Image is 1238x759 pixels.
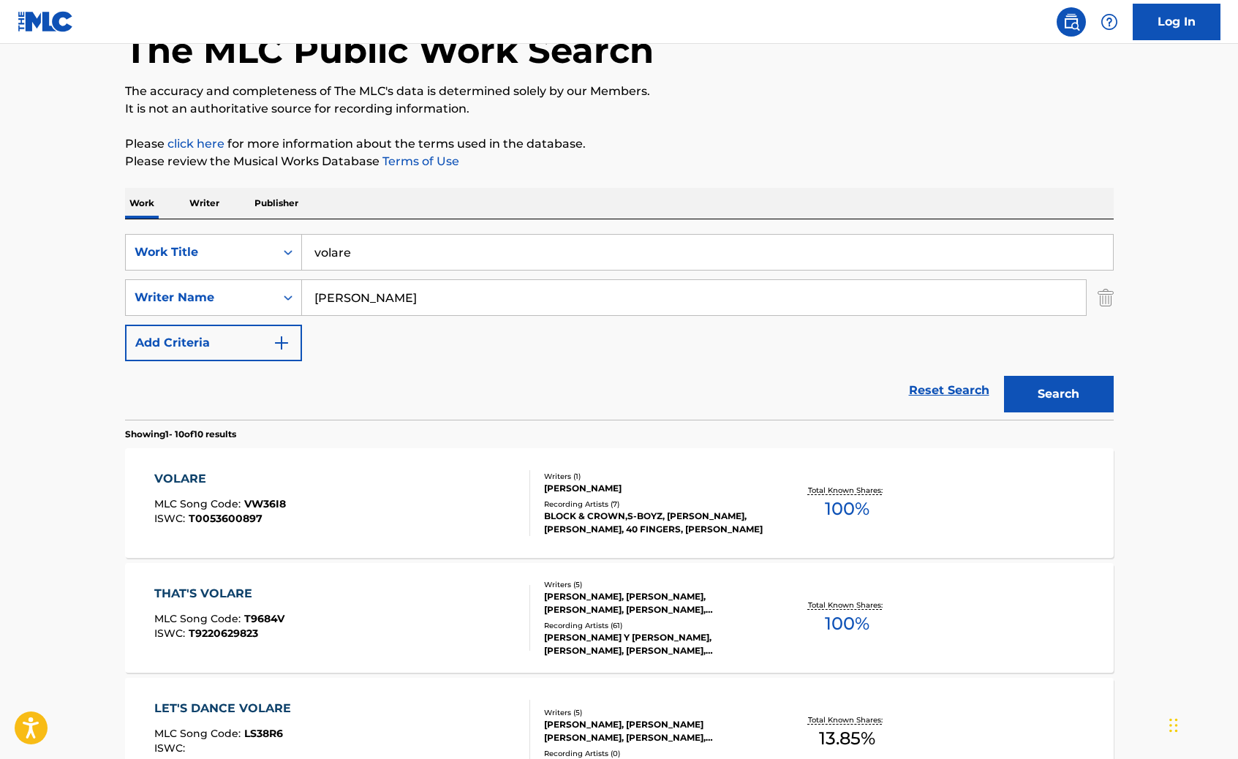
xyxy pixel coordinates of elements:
[125,563,1114,673] a: THAT'S VOLAREMLC Song Code:T9684VISWC:T9220629823Writers (5)[PERSON_NAME], [PERSON_NAME], [PERSON...
[125,188,159,219] p: Work
[544,510,765,536] div: BLOCK & CROWN,S-BOYZ, [PERSON_NAME], [PERSON_NAME], 40 FINGERS, [PERSON_NAME]
[544,590,765,616] div: [PERSON_NAME], [PERSON_NAME], [PERSON_NAME], [PERSON_NAME], [PERSON_NAME]
[544,748,765,759] div: Recording Artists ( 0 )
[18,11,74,32] img: MLC Logo
[125,428,236,441] p: Showing 1 - 10 of 10 results
[250,188,303,219] p: Publisher
[125,29,654,72] h1: The MLC Public Work Search
[544,482,765,495] div: [PERSON_NAME]
[1095,7,1124,37] div: Help
[825,611,869,637] span: 100 %
[902,374,997,407] a: Reset Search
[154,741,189,755] span: ISWC :
[154,470,286,488] div: VOLARE
[135,289,266,306] div: Writer Name
[189,627,258,640] span: T9220629823
[154,700,298,717] div: LET'S DANCE VOLARE
[1133,4,1220,40] a: Log In
[1098,279,1114,316] img: Delete Criterion
[125,100,1114,118] p: It is not an authoritative source for recording information.
[154,497,244,510] span: MLC Song Code :
[1101,13,1118,31] img: help
[825,496,869,522] span: 100 %
[167,137,224,151] a: click here
[189,512,263,525] span: T0053600897
[1004,376,1114,412] button: Search
[819,725,875,752] span: 13.85 %
[154,627,189,640] span: ISWC :
[125,448,1114,558] a: VOLAREMLC Song Code:VW36I8ISWC:T0053600897Writers (1)[PERSON_NAME]Recording Artists (7)BLOCK & CR...
[808,600,886,611] p: Total Known Shares:
[1165,689,1238,759] iframe: Chat Widget
[244,497,286,510] span: VW36I8
[273,334,290,352] img: 9d2ae6d4665cec9f34b9.svg
[808,714,886,725] p: Total Known Shares:
[244,727,283,740] span: LS38R6
[544,579,765,590] div: Writers ( 5 )
[544,707,765,718] div: Writers ( 5 )
[544,471,765,482] div: Writers ( 1 )
[544,499,765,510] div: Recording Artists ( 7 )
[135,243,266,261] div: Work Title
[125,153,1114,170] p: Please review the Musical Works Database
[154,727,244,740] span: MLC Song Code :
[544,631,765,657] div: [PERSON_NAME] Y [PERSON_NAME], [PERSON_NAME], [PERSON_NAME], [PERSON_NAME], GYPSY HEARTS
[1057,7,1086,37] a: Public Search
[244,612,284,625] span: T9684V
[125,83,1114,100] p: The accuracy and completeness of The MLC's data is determined solely by our Members.
[154,612,244,625] span: MLC Song Code :
[544,620,765,631] div: Recording Artists ( 61 )
[185,188,224,219] p: Writer
[1063,13,1080,31] img: search
[808,485,886,496] p: Total Known Shares:
[544,718,765,744] div: [PERSON_NAME], [PERSON_NAME] [PERSON_NAME], [PERSON_NAME], [PERSON_NAME], [PERSON_NAME]
[125,135,1114,153] p: Please for more information about the terms used in the database.
[154,585,284,603] div: THAT'S VOLARE
[154,512,189,525] span: ISWC :
[380,154,459,168] a: Terms of Use
[1169,703,1178,747] div: Drag
[125,234,1114,420] form: Search Form
[125,325,302,361] button: Add Criteria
